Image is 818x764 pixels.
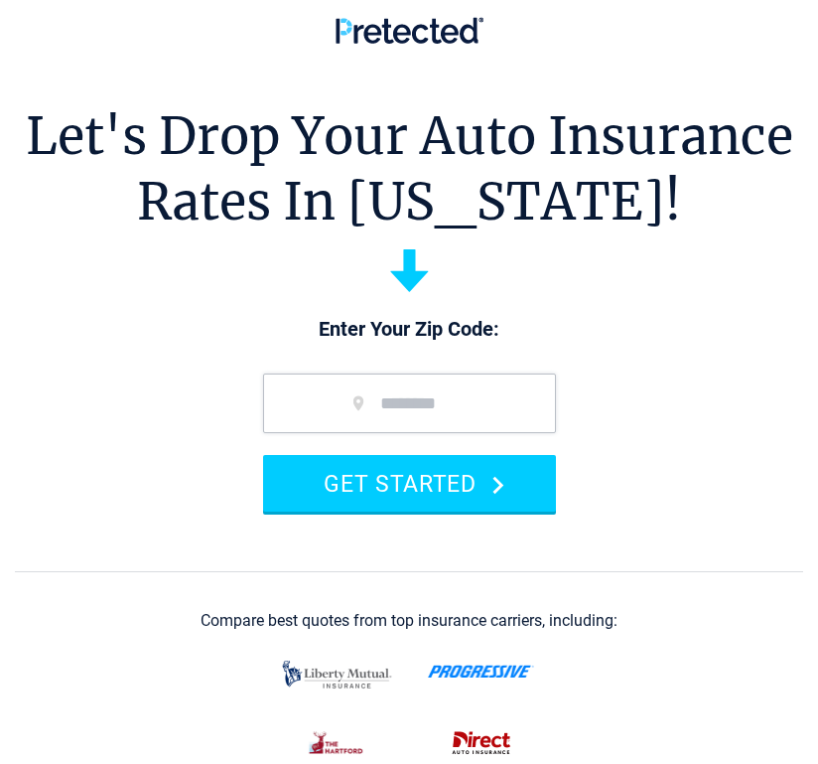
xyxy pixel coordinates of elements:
button: GET STARTED [263,455,556,512]
img: progressive [428,665,534,679]
img: thehartford [298,722,376,764]
input: zip code [263,374,556,433]
img: liberty [277,651,397,698]
h1: Let's Drop Your Auto Insurance Rates In [US_STATE]! [26,104,793,234]
img: direct [442,722,521,764]
img: Pretected Logo [336,17,483,44]
p: Enter Your Zip Code: [243,316,576,344]
div: Compare best quotes from top insurance carriers, including: [201,612,617,630]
